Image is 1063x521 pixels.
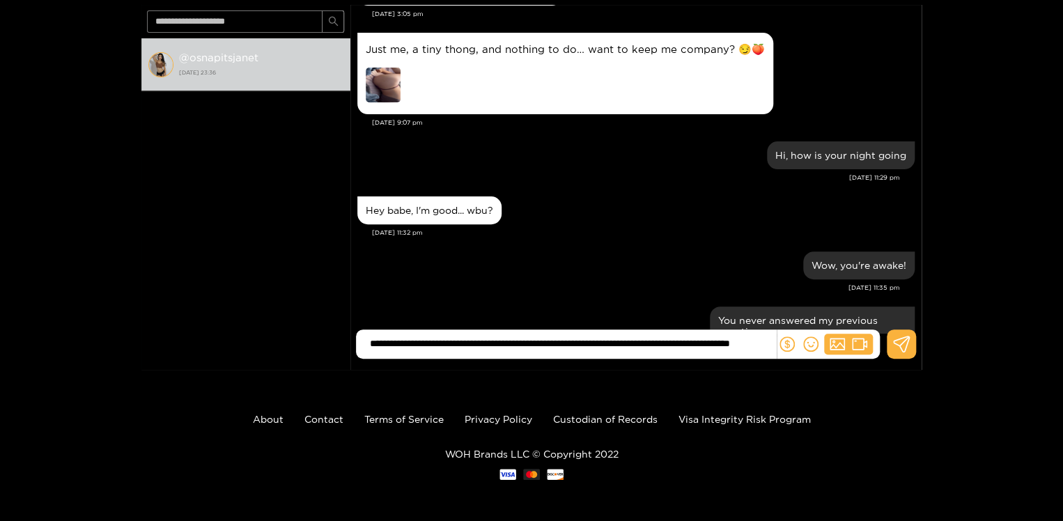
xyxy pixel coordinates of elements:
button: dollar [777,334,798,355]
strong: [DATE] 23:36 [179,66,343,79]
a: About [253,414,284,424]
div: Hi, how is your night going [775,150,906,161]
div: [DATE] 9:07 pm [372,118,915,127]
div: [DATE] 11:35 pm [357,283,900,293]
div: Aug. 14, 11:32 pm [357,196,502,224]
div: Jul. 23, 9:07 pm [357,33,773,114]
button: search [322,10,344,33]
img: preview [366,68,401,102]
span: picture [830,336,845,352]
div: [DATE] 3:05 pm [372,9,915,19]
div: Hey babe, I'm good... wbu? [366,205,493,216]
button: picturevideo-camera [824,334,873,355]
span: video-camera [852,336,867,352]
div: You never answered my previous question [718,315,906,337]
img: conversation [148,52,173,77]
a: Privacy Policy [465,414,532,424]
span: search [328,16,339,28]
div: Aug. 14, 11:35 pm [803,251,915,279]
span: smile [803,336,818,352]
div: [DATE] 11:29 pm [357,173,900,182]
div: Aug. 14, 11:36 pm [710,306,915,345]
a: Terms of Service [364,414,444,424]
div: Wow, you're awake! [812,260,906,271]
div: [DATE] 11:32 pm [372,228,915,238]
div: Aug. 14, 11:29 pm [767,141,915,169]
a: Custodian of Records [553,414,658,424]
strong: @ osnapitsjanet [179,52,258,63]
span: dollar [779,336,795,352]
a: Visa Integrity Risk Program [678,414,811,424]
p: Just me, a tiny thong, and nothing to do… want to keep me company? 😏🍑 [366,41,765,57]
a: Contact [304,414,343,424]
